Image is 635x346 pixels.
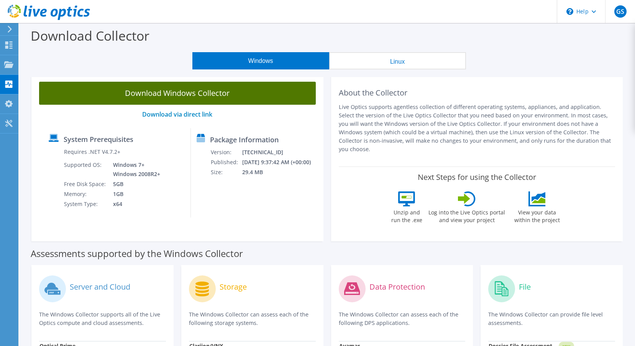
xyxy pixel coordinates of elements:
td: Version: [210,147,242,157]
label: Data Protection [369,283,425,291]
label: Server and Cloud [70,283,130,291]
td: Published: [210,157,242,167]
label: Storage [220,283,247,291]
p: The Windows Collector can assess each of the following DPS applications. [339,310,466,327]
span: GS [614,5,627,18]
a: Download Windows Collector [39,82,316,105]
a: Download via direct link [142,110,212,119]
label: View your data within the project [509,206,564,224]
p: The Windows Collector can provide file level assessments. [488,310,615,327]
td: Size: [210,167,242,177]
p: The Windows Collector can assess each of the following storage systems. [189,310,316,327]
td: Windows 7+ Windows 2008R2+ [107,160,162,179]
label: Log into the Live Optics portal and view your project [428,206,505,224]
label: File [519,283,531,291]
td: Memory: [64,189,107,199]
label: Unzip and run the .exe [389,206,424,224]
label: Download Collector [31,27,149,44]
button: Windows [192,52,329,69]
label: Package Information [210,136,279,143]
label: Requires .NET V4.7.2+ [64,148,120,156]
label: Next Steps for using the Collector [418,173,536,182]
td: x64 [107,199,162,209]
td: [TECHNICAL_ID] [242,147,320,157]
button: Linux [329,52,466,69]
td: [DATE] 9:37:42 AM (+00:00) [242,157,320,167]
p: Live Optics supports agentless collection of different operating systems, appliances, and applica... [339,103,615,153]
td: Free Disk Space: [64,179,107,189]
label: Assessments supported by the Windows Collector [31,250,243,257]
td: 29.4 MB [242,167,320,177]
svg: \n [566,8,573,15]
h2: About the Collector [339,88,615,97]
td: 5GB [107,179,162,189]
td: System Type: [64,199,107,209]
td: 1GB [107,189,162,199]
td: Supported OS: [64,160,107,179]
label: System Prerequisites [64,135,133,143]
p: The Windows Collector supports all of the Live Optics compute and cloud assessments. [39,310,166,327]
